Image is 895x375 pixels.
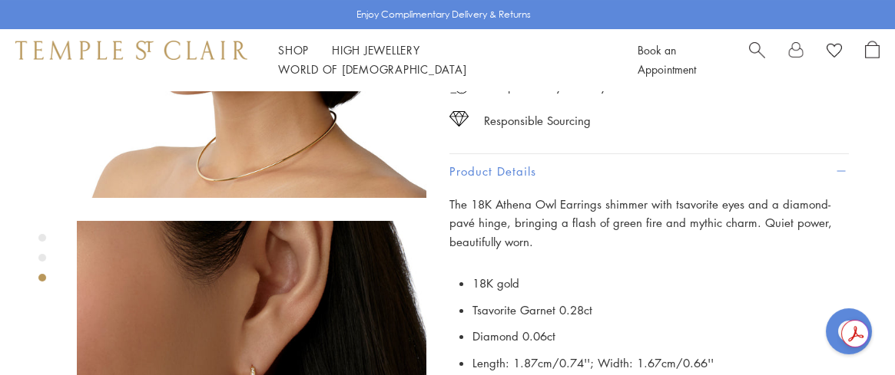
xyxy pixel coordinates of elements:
a: Book an Appointment [638,42,696,77]
button: Product Details [449,154,849,189]
a: ShopShop [278,42,309,58]
a: Open Shopping Bag [865,41,880,79]
div: Responsible Sourcing [484,111,591,130]
div: Product gallery navigation [38,230,46,294]
img: Temple St. Clair [15,41,247,59]
li: 18K gold [472,270,849,297]
a: World of [DEMOGRAPHIC_DATA]World of [DEMOGRAPHIC_DATA] [278,61,466,77]
a: Search [749,41,765,79]
img: icon_sourcing.svg [449,111,469,127]
li: Tsavorite Garnet 0.28ct [472,297,849,324]
a: View Wishlist [827,41,842,64]
iframe: Gorgias live chat messenger [818,303,880,360]
p: Enjoy Complimentary Delivery & Returns [356,7,531,22]
nav: Main navigation [278,41,603,79]
li: Diamond 0.06ct [472,324,849,350]
a: High JewelleryHigh Jewellery [332,42,420,58]
span: The 18K Athena Owl Earrings shimmer with tsavorite eyes and a diamond-pavé hinge, bringing a flas... [449,196,832,250]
